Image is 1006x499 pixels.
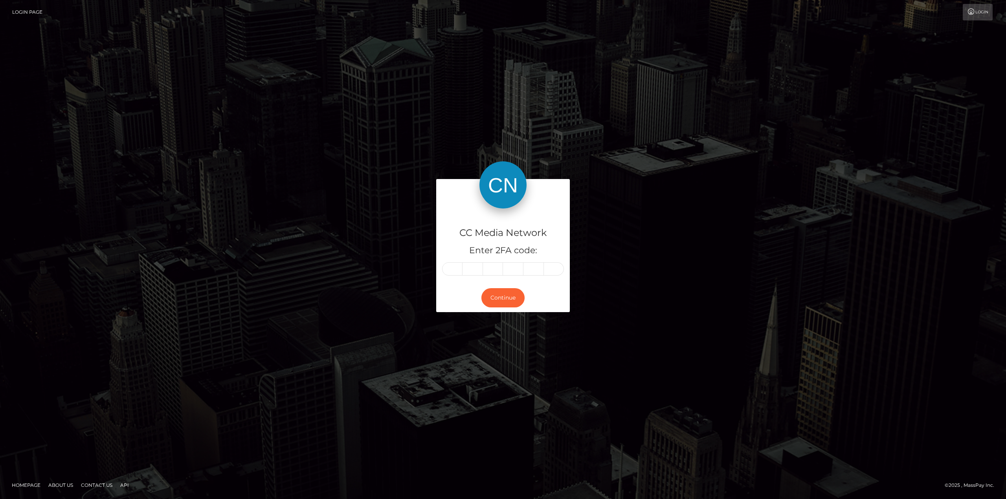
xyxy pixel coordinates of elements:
[45,479,76,491] a: About Us
[9,479,44,491] a: Homepage
[117,479,132,491] a: API
[945,481,1000,490] div: © 2025 , MassPay Inc.
[481,288,525,307] button: Continue
[442,226,564,240] h4: CC Media Network
[78,479,116,491] a: Contact Us
[963,4,993,20] a: Login
[479,161,527,208] img: CC Media Network
[12,4,42,20] a: Login Page
[442,245,564,257] h5: Enter 2FA code:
